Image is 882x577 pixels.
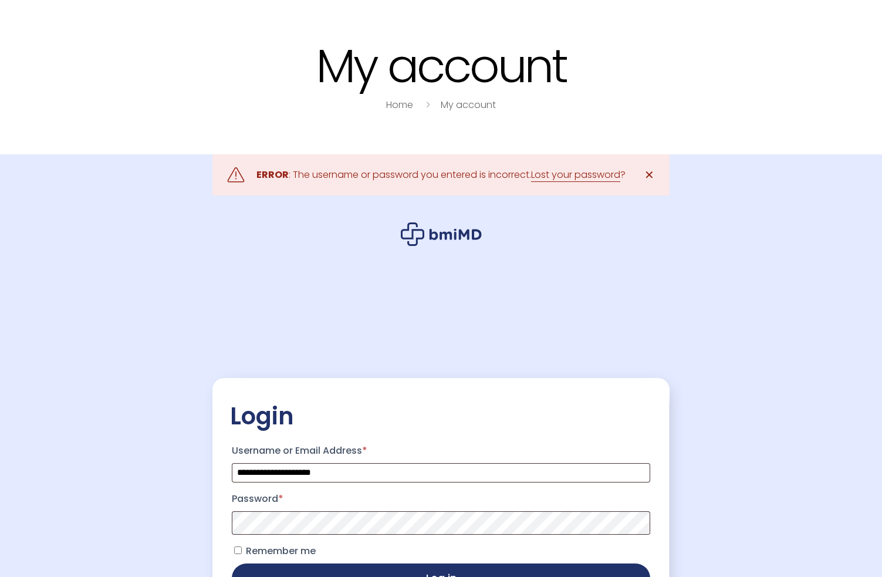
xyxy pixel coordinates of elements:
input: Remember me [234,546,242,554]
a: My account [441,98,496,112]
label: Password [232,490,650,508]
h2: Login [230,401,652,431]
span: ✕ [644,167,654,183]
span: Remember me [246,544,316,558]
a: Lost your password [531,168,620,182]
i: breadcrumbs separator [421,98,434,112]
label: Username or Email Address [232,441,650,460]
h1: My account [72,41,811,91]
div: : The username or password you entered is incorrect. ? [256,167,626,183]
strong: ERROR [256,168,289,181]
a: Home [386,98,413,112]
a: ✕ [637,163,661,187]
